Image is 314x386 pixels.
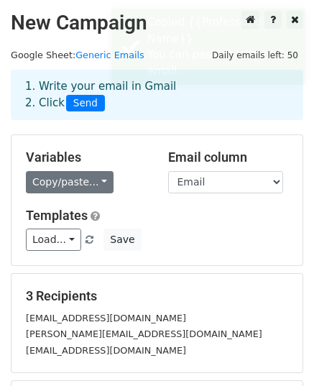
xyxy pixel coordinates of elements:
h5: 3 Recipients [26,288,288,304]
small: Google Sheet: [11,50,144,60]
div: Copied {{Professor’s Name}}. You can paste it into your email. [147,14,300,79]
a: Templates [26,208,88,223]
small: [EMAIL_ADDRESS][DOMAIN_NAME] [26,313,186,323]
a: Copy/paste... [26,171,114,193]
h2: New Campaign [11,11,303,35]
h5: Email column [168,150,289,165]
iframe: Chat Widget [242,317,314,386]
a: Generic Emails [75,50,144,60]
button: Save [103,229,141,251]
h5: Variables [26,150,147,165]
small: [EMAIL_ADDRESS][DOMAIN_NAME] [26,345,186,356]
span: Send [66,95,105,112]
a: Load... [26,229,81,251]
div: 1. Write your email in Gmail 2. Click [14,78,300,111]
small: [PERSON_NAME][EMAIL_ADDRESS][DOMAIN_NAME] [26,328,262,339]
